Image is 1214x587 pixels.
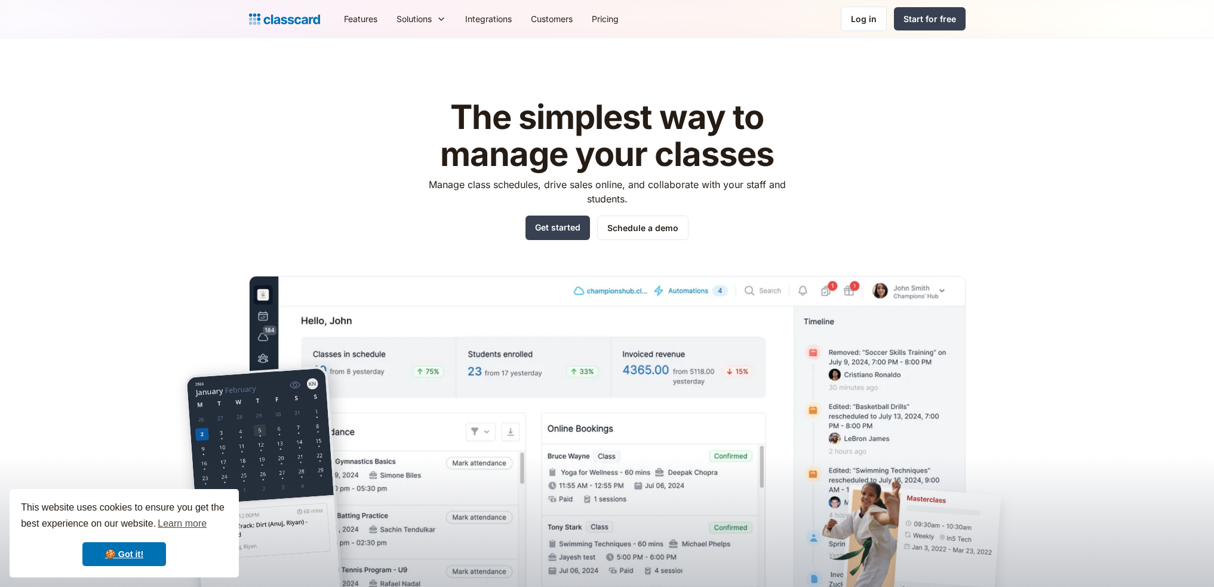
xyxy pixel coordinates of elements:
div: Log in [851,13,877,25]
a: Schedule a demo [597,216,689,240]
a: dismiss cookie message [82,542,166,566]
a: learn more about cookies [156,515,208,533]
a: Integrations [456,5,521,32]
a: Log in [841,7,887,31]
div: Solutions [397,13,432,25]
a: Features [334,5,387,32]
div: cookieconsent [10,489,239,577]
a: Customers [521,5,582,32]
p: Manage class schedules, drive sales online, and collaborate with your staff and students. [417,177,797,206]
a: Start for free [894,7,966,30]
div: Start for free [903,13,956,25]
div: Solutions [387,5,456,32]
a: Get started [525,216,590,240]
h1: The simplest way to manage your classes [417,99,797,173]
a: home [249,11,320,27]
a: Pricing [582,5,628,32]
span: This website uses cookies to ensure you get the best experience on our website. [21,500,228,533]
